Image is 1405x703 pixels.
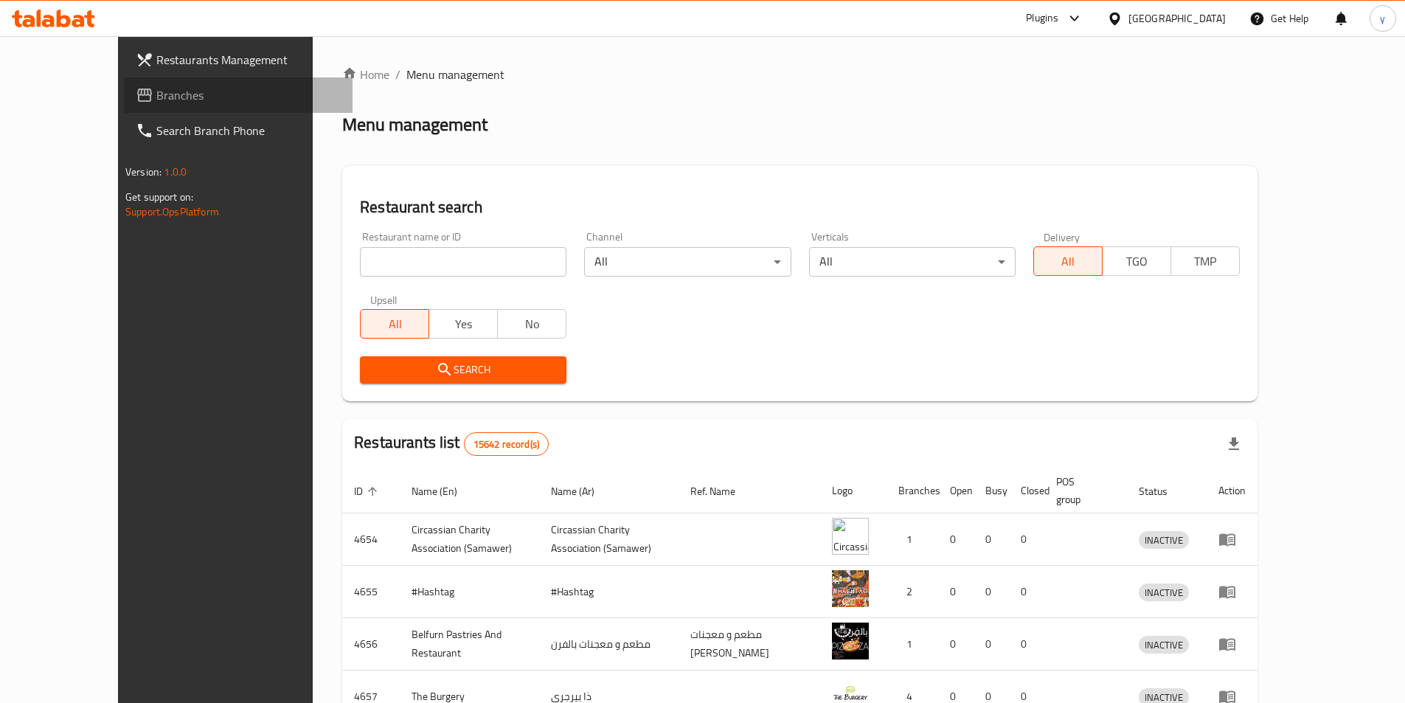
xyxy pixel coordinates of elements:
[938,618,974,671] td: 0
[372,361,555,379] span: Search
[342,66,1257,83] nav: breadcrumb
[974,468,1009,513] th: Busy
[1170,246,1240,276] button: TMP
[1033,246,1103,276] button: All
[395,66,400,83] li: /
[539,513,679,566] td: ​Circassian ​Charity ​Association​ (Samawer)
[1109,251,1165,272] span: TGO
[1040,251,1097,272] span: All
[125,202,219,221] a: Support.OpsPlatform
[1009,513,1044,566] td: 0
[124,113,353,148] a: Search Branch Phone
[342,66,389,83] a: Home
[156,86,341,104] span: Branches
[360,309,429,339] button: All
[464,432,549,456] div: Total records count
[360,356,566,384] button: Search
[1139,531,1189,549] div: INACTIVE
[125,162,162,181] span: Version:
[1044,232,1080,242] label: Delivery
[1009,566,1044,618] td: 0
[360,247,566,277] input: Search for restaurant name or ID..
[1128,10,1226,27] div: [GEOGRAPHIC_DATA]
[164,162,187,181] span: 1.0.0
[124,42,353,77] a: Restaurants Management
[360,196,1240,218] h2: Restaurant search
[938,513,974,566] td: 0
[1218,530,1246,548] div: Menu
[832,570,869,607] img: #Hashtag
[887,513,938,566] td: 1
[400,618,539,671] td: Belfurn Pastries And Restaurant
[1218,583,1246,600] div: Menu
[1009,468,1044,513] th: Closed
[938,566,974,618] td: 0
[367,314,423,335] span: All
[887,468,938,513] th: Branches
[1139,637,1189,654] span: INACTIVE
[974,618,1009,671] td: 0
[887,566,938,618] td: 2
[1207,468,1257,513] th: Action
[370,294,398,305] label: Upsell
[832,623,869,659] img: Belfurn Pastries And Restaurant
[412,482,476,500] span: Name (En)
[832,518,869,555] img: ​Circassian ​Charity ​Association​ (Samawer)
[1139,583,1189,601] div: INACTIVE
[342,618,400,671] td: 4656
[690,482,754,500] span: Ref. Name
[156,51,341,69] span: Restaurants Management
[1139,532,1189,549] span: INACTIVE
[1139,482,1187,500] span: Status
[342,513,400,566] td: 4654
[429,309,498,339] button: Yes
[809,247,1016,277] div: All
[406,66,504,83] span: Menu management
[1009,618,1044,671] td: 0
[1380,10,1385,27] span: y
[435,314,492,335] span: Yes
[938,468,974,513] th: Open
[497,309,566,339] button: No
[354,432,549,456] h2: Restaurants list
[1218,635,1246,653] div: Menu
[125,187,193,207] span: Get support on:
[539,618,679,671] td: مطعم و معجنات بالفرن
[1216,426,1252,462] div: Export file
[974,566,1009,618] td: 0
[1056,473,1109,508] span: POS group
[342,113,488,136] h2: Menu management
[124,77,353,113] a: Branches
[1102,246,1171,276] button: TGO
[1026,10,1058,27] div: Plugins
[679,618,820,671] td: مطعم و معجنات [PERSON_NAME]
[400,513,539,566] td: ​Circassian ​Charity ​Association​ (Samawer)
[584,247,791,277] div: All
[887,618,938,671] td: 1
[539,566,679,618] td: #Hashtag
[156,122,341,139] span: Search Branch Phone
[504,314,561,335] span: No
[1139,584,1189,601] span: INACTIVE
[1177,251,1234,272] span: TMP
[465,437,548,451] span: 15642 record(s)
[354,482,382,500] span: ID
[820,468,887,513] th: Logo
[400,566,539,618] td: #Hashtag
[342,566,400,618] td: 4655
[974,513,1009,566] td: 0
[551,482,614,500] span: Name (Ar)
